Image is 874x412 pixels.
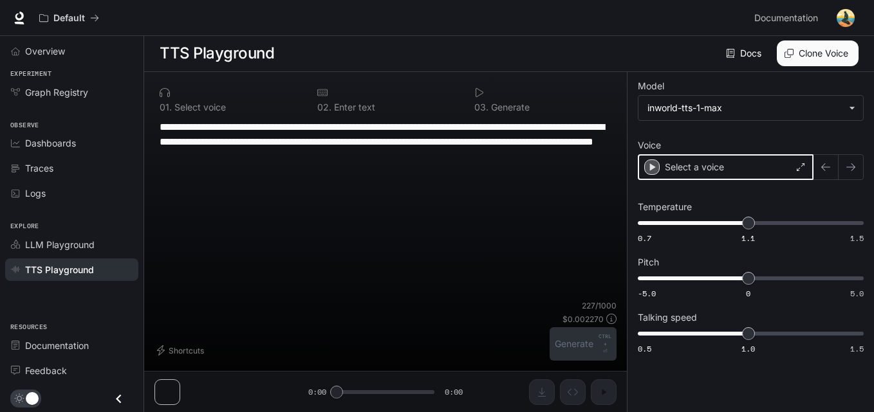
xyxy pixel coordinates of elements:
[160,103,172,112] p: 0 1 .
[638,82,664,91] p: Model
[160,40,274,66] h1: TTS Playground
[638,96,863,120] div: inworld-tts-1-max
[25,186,46,200] span: Logs
[754,10,818,26] span: Documentation
[25,161,53,175] span: Traces
[331,103,375,112] p: Enter text
[26,391,39,405] span: Dark mode toggle
[488,103,530,112] p: Generate
[833,5,859,31] button: User avatar
[741,233,755,244] span: 1.1
[5,359,138,382] a: Feedback
[25,85,88,99] span: Graph Registry
[638,288,656,299] span: -5.0
[474,103,488,112] p: 0 3 .
[25,339,89,352] span: Documentation
[5,40,138,62] a: Overview
[53,13,85,24] p: Default
[5,132,138,154] a: Dashboards
[723,40,767,66] a: Docs
[638,141,661,150] p: Voice
[5,258,138,281] a: TTS Playground
[5,81,138,103] a: Graph Registry
[5,334,138,357] a: Documentation
[746,288,750,299] span: 0
[850,233,864,244] span: 1.5
[638,202,692,211] p: Temperature
[638,258,659,267] p: Pitch
[25,44,65,58] span: Overview
[5,157,138,179] a: Traces
[638,233,651,244] span: 0.7
[317,103,331,112] p: 0 2 .
[647,102,842,114] div: inworld-tts-1-max
[850,288,864,299] span: 5.0
[749,5,828,31] a: Documentation
[850,343,864,354] span: 1.5
[25,136,76,150] span: Dashboards
[25,263,94,276] span: TTS Playground
[25,238,95,251] span: LLM Playground
[154,340,209,361] button: Shortcuts
[172,103,226,112] p: Select voice
[638,313,697,322] p: Talking speed
[5,182,138,204] a: Logs
[5,233,138,256] a: LLM Playground
[638,343,651,354] span: 0.5
[665,161,724,174] p: Select a voice
[837,9,855,27] img: User avatar
[741,343,755,354] span: 1.0
[25,364,67,377] span: Feedback
[104,386,133,412] button: Close drawer
[777,40,859,66] button: Clone Voice
[33,5,105,31] button: All workspaces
